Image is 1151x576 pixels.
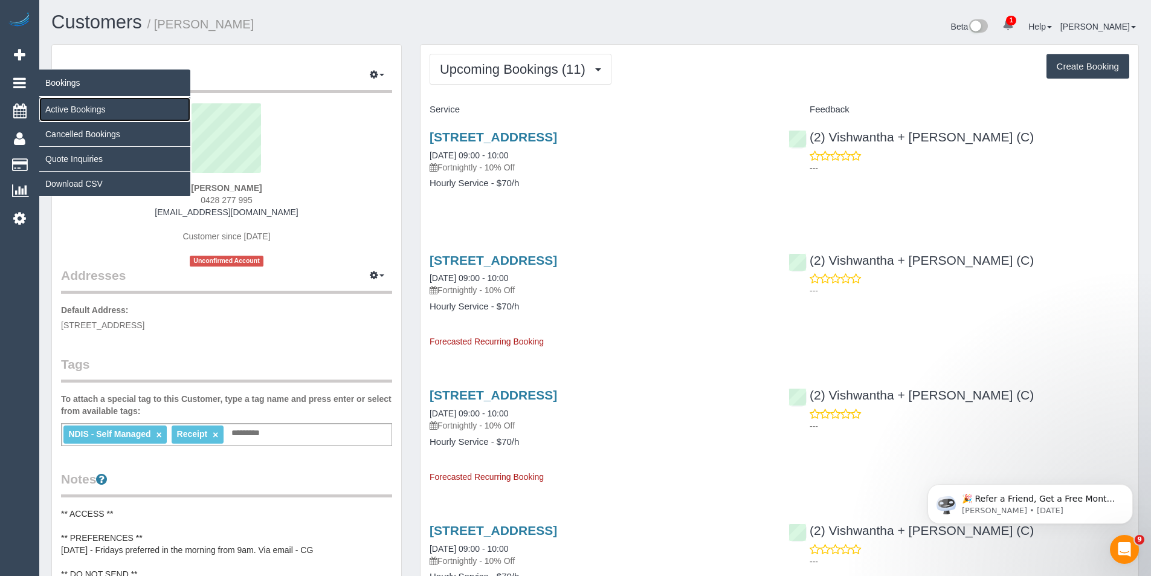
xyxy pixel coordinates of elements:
[430,302,770,312] h4: Hourly Service - $70/h
[191,183,262,193] strong: [PERSON_NAME]
[147,18,254,31] small: / [PERSON_NAME]
[1110,535,1139,564] iframe: Intercom live chat
[430,105,770,115] h4: Service
[430,409,508,418] a: [DATE] 09:00 - 10:00
[61,393,392,417] label: To attach a special tag to this Customer, type a tag name and press enter or select from availabl...
[788,253,1034,267] a: (2) Vishwantha + [PERSON_NAME] (C)
[430,337,544,346] span: Forecasted Recurring Booking
[61,66,392,93] legend: Customer Info
[39,172,190,196] a: Download CSV
[430,150,508,160] a: [DATE] 09:00 - 10:00
[810,285,1129,297] p: ---
[788,105,1129,115] h4: Feedback
[68,429,150,439] span: NDIS - Self Managed
[39,147,190,171] a: Quote Inquiries
[430,130,557,144] a: [STREET_ADDRESS]
[430,472,544,482] span: Forecasted Recurring Booking
[61,355,392,383] legend: Tags
[1135,535,1144,545] span: 9
[810,162,1129,174] p: ---
[61,470,392,497] legend: Notes
[39,97,190,121] a: Active Bookings
[201,195,253,205] span: 0428 277 995
[968,19,988,35] img: New interface
[788,388,1034,402] a: (2) Vishwantha + [PERSON_NAME] (C)
[430,273,508,283] a: [DATE] 09:00 - 10:00
[430,544,508,554] a: [DATE] 09:00 - 10:00
[190,256,263,266] span: Unconfirmed Account
[430,284,770,296] p: Fortnightly - 10% Off
[430,523,557,537] a: [STREET_ADDRESS]
[810,420,1129,432] p: ---
[177,429,208,439] span: Receipt
[430,555,770,567] p: Fortnightly - 10% Off
[996,12,1020,39] a: 1
[51,11,142,33] a: Customers
[182,231,270,241] span: Customer since [DATE]
[61,304,129,316] label: Default Address:
[430,253,557,267] a: [STREET_ADDRESS]
[39,122,190,146] a: Cancelled Bookings
[430,161,770,173] p: Fortnightly - 10% Off
[430,388,557,402] a: [STREET_ADDRESS]
[430,419,770,432] p: Fortnightly - 10% Off
[430,437,770,447] h4: Hourly Service - $70/h
[440,62,592,77] span: Upcoming Bookings (11)
[810,555,1129,568] p: ---
[213,430,218,440] a: ×
[1028,22,1052,31] a: Help
[1060,22,1136,31] a: [PERSON_NAME]
[155,207,298,217] a: [EMAIL_ADDRESS][DOMAIN_NAME]
[156,430,161,440] a: ×
[909,459,1151,543] iframe: Intercom notifications message
[430,178,770,189] h4: Hourly Service - $70/h
[788,130,1034,144] a: (2) Vishwantha + [PERSON_NAME] (C)
[430,54,611,85] button: Upcoming Bookings (11)
[39,97,190,196] ul: Bookings
[7,12,31,29] img: Automaid Logo
[951,22,988,31] a: Beta
[39,69,190,97] span: Bookings
[1006,16,1016,25] span: 1
[1046,54,1129,79] button: Create Booking
[61,320,144,330] span: [STREET_ADDRESS]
